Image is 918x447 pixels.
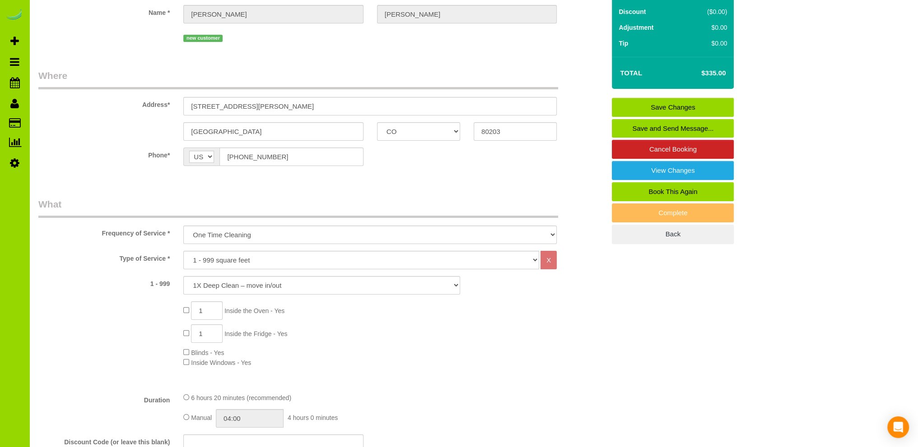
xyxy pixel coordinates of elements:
[183,122,363,141] input: City*
[612,161,734,180] a: View Changes
[38,198,558,218] legend: What
[224,307,284,314] span: Inside the Oven - Yes
[183,35,223,42] span: new customer
[32,97,177,109] label: Address*
[191,394,291,401] span: 6 hours 20 minutes (recommended)
[620,69,642,77] strong: Total
[5,9,23,22] img: Automaid Logo
[32,434,177,447] label: Discount Code (or leave this blank)
[685,39,727,48] div: $0.00
[32,226,177,238] label: Frequency of Service *
[288,414,338,421] span: 4 hours 0 minutes
[191,359,251,366] span: Inside Windows - Yes
[619,7,646,16] label: Discount
[224,330,287,337] span: Inside the Fridge - Yes
[38,69,558,89] legend: Where
[612,225,734,244] a: Back
[612,98,734,117] a: Save Changes
[191,349,224,356] span: Blinds - Yes
[183,5,363,23] input: First Name*
[612,182,734,201] a: Book This Again
[474,122,557,141] input: Zip Code*
[685,7,727,16] div: ($0.00)
[32,5,177,17] label: Name *
[191,414,212,421] span: Manual
[612,119,734,138] a: Save and Send Message...
[685,23,727,32] div: $0.00
[887,416,909,438] div: Open Intercom Messenger
[619,23,653,32] label: Adjustment
[32,251,177,263] label: Type of Service *
[377,5,557,23] input: Last Name*
[619,39,628,48] label: Tip
[612,140,734,159] a: Cancel Booking
[32,147,177,160] label: Phone*
[674,69,726,77] h4: $335.00
[32,276,177,288] label: 1 - 999
[32,392,177,405] label: Duration
[219,147,363,166] input: Phone*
